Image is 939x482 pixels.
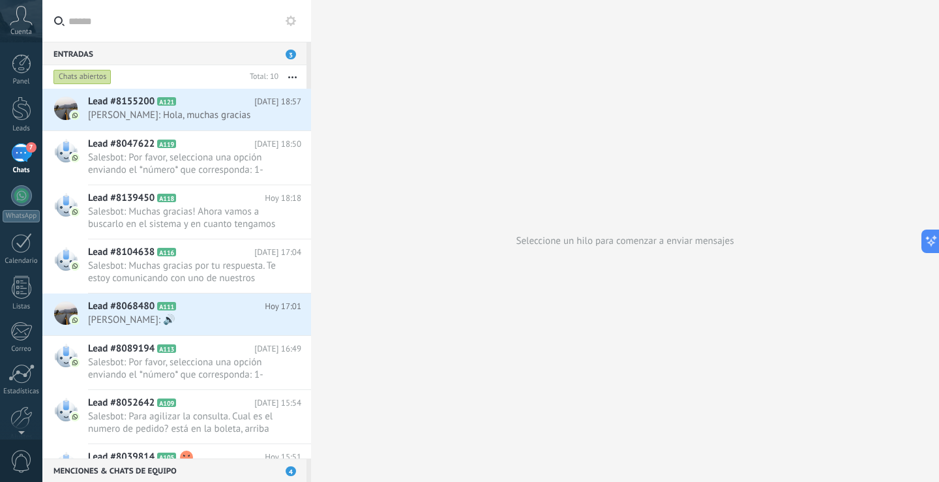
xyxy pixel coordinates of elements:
div: Chats abiertos [53,69,112,85]
span: [DATE] 18:57 [254,95,301,108]
div: Panel [3,78,40,86]
span: Cuenta [10,28,32,37]
span: [PERSON_NAME]: 🔊 [88,314,276,326]
span: [DATE] 17:04 [254,246,301,259]
a: Lead #8155200 A121 [DATE] 18:57 [PERSON_NAME]: Hola, muchas gracias [42,89,311,130]
img: com.amocrm.amocrmwa.svg [70,207,80,217]
span: A111 [157,302,176,310]
span: A109 [157,399,176,407]
img: com.amocrm.amocrmwa.svg [70,262,80,271]
span: [PERSON_NAME]: Hola, muchas gracias [88,109,276,121]
a: Lead #8139450 A118 Hoy 18:18 Salesbot: Muchas gracias! Ahora vamos a buscarlo en el sistema y en ... [42,185,311,239]
span: Salesbot: Muchas gracias! Ahora vamos a buscarlo en el sistema y en cuanto tengamos el estado, te... [88,205,276,230]
a: Lead #8047622 A119 [DATE] 18:50 Salesbot: Por favor, selecciona una opción enviando el *número* q... [42,131,311,185]
a: Lead #8104638 A116 [DATE] 17:04 Salesbot: Muchas gracias por tu respuesta. Te estoy comunicando c... [42,239,311,293]
span: A119 [157,140,176,148]
div: Calendario [3,257,40,265]
span: Lead #8155200 [88,95,155,108]
span: A113 [157,344,176,353]
img: com.amocrm.amocrmwa.svg [70,153,80,162]
div: Correo [3,345,40,354]
button: Más [278,65,306,89]
span: 3 [286,50,296,59]
span: Hoy 15:51 [265,451,301,464]
span: A118 [157,194,176,202]
div: Leads [3,125,40,133]
span: Salesbot: Por favor, selecciona una opción enviando el *número* que corresponda: 1- Sucursales 2-... [88,356,276,381]
span: 7 [26,142,37,153]
div: Estadísticas [3,387,40,396]
img: com.amocrm.amocrmwa.svg [70,358,80,367]
div: Chats [3,166,40,175]
a: Lead #8052642 A109 [DATE] 15:54 Salesbot: Para agilizar la consulta. Cual es el numero de pedido?... [42,390,311,444]
span: Salesbot: Para agilizar la consulta. Cual es el numero de pedido? está en la boleta, arriba a la ... [88,410,276,435]
span: Lead #8068480 [88,300,155,313]
span: A116 [157,248,176,256]
span: [DATE] 18:50 [254,138,301,151]
div: Total: 10 [245,70,278,83]
span: Salesbot: Por favor, selecciona una opción enviando el *número* que corresponda: 1- Sucursales 2-... [88,151,276,176]
span: Hoy 18:18 [265,192,301,205]
div: WhatsApp [3,210,40,222]
div: Entradas [42,42,306,65]
span: 4 [286,466,296,476]
a: Lead #8089194 A113 [DATE] 16:49 Salesbot: Por favor, selecciona una opción enviando el *número* q... [42,336,311,389]
span: Lead #8139450 [88,192,155,205]
img: com.amocrm.amocrmwa.svg [70,412,80,421]
span: Lead #8052642 [88,397,155,410]
span: Lead #8039814 [88,451,155,464]
span: A121 [157,97,176,106]
span: Lead #8104638 [88,246,155,259]
div: Menciones & Chats de equipo [42,459,306,482]
span: [DATE] 16:49 [254,342,301,355]
span: Lead #8089194 [88,342,155,355]
span: Lead #8047622 [88,138,155,151]
img: com.amocrm.amocrmwa.svg [70,111,80,120]
div: Listas [3,303,40,311]
span: [DATE] 15:54 [254,397,301,410]
a: Lead #8068480 A111 Hoy 17:01 [PERSON_NAME]: 🔊 [42,294,311,335]
span: Salesbot: Muchas gracias por tu respuesta. Te estoy comunicando con uno de nuestros vendedores...... [88,260,276,284]
span: Hoy 17:01 [265,300,301,313]
img: com.amocrm.amocrmwa.svg [70,316,80,325]
span: A105 [157,453,176,461]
